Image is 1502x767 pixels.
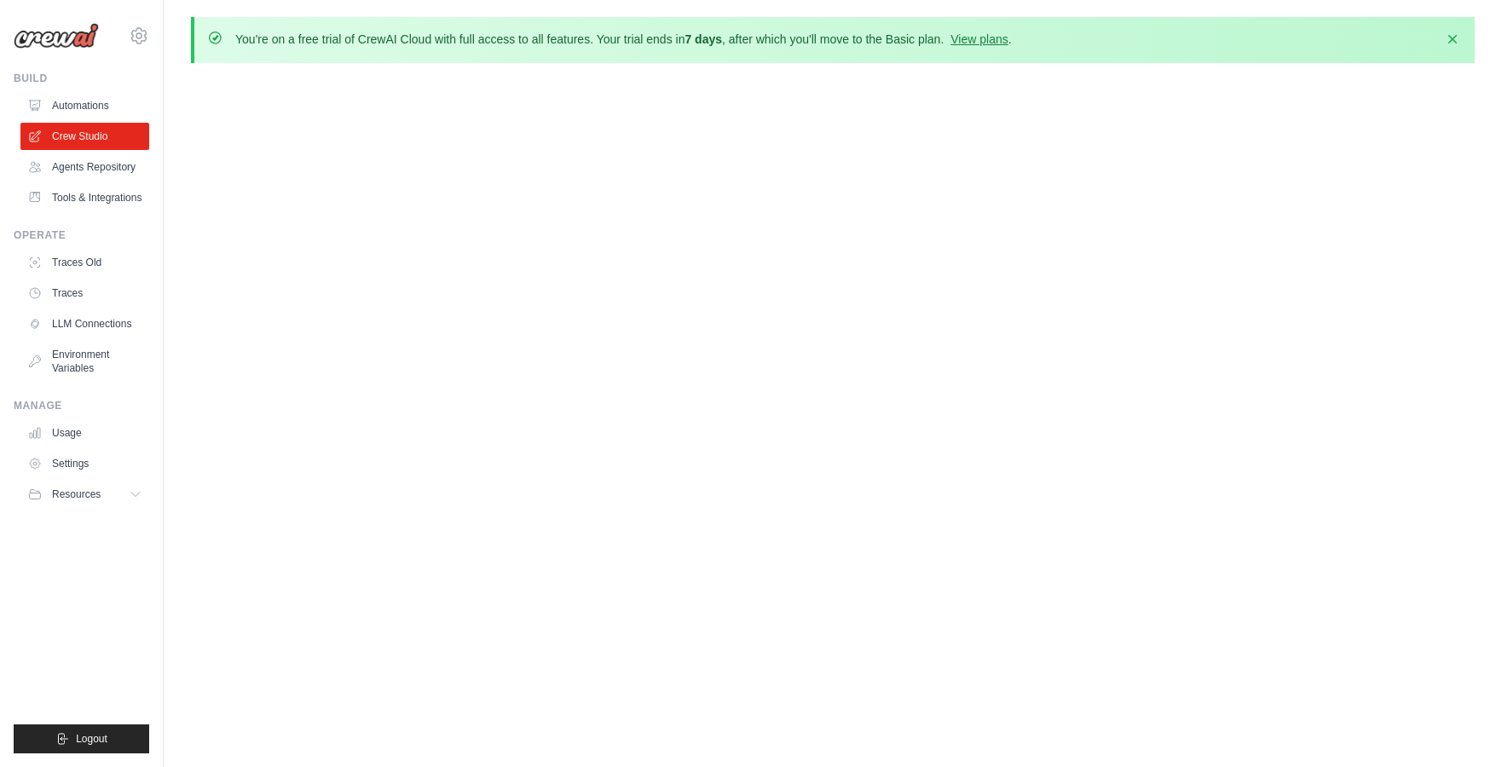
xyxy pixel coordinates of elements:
[76,732,107,746] span: Logout
[20,341,149,382] a: Environment Variables
[20,249,149,276] a: Traces Old
[235,31,1012,48] p: You're on a free trial of CrewAI Cloud with full access to all features. Your trial ends in , aft...
[14,724,149,753] button: Logout
[14,72,149,85] div: Build
[20,481,149,508] button: Resources
[950,32,1008,46] a: View plans
[14,23,99,49] img: Logo
[20,153,149,181] a: Agents Repository
[52,487,101,501] span: Resources
[20,280,149,307] a: Traces
[20,92,149,119] a: Automations
[20,184,149,211] a: Tools & Integrations
[14,228,149,242] div: Operate
[20,123,149,150] a: Crew Studio
[685,32,722,46] strong: 7 days
[14,399,149,412] div: Manage
[20,310,149,337] a: LLM Connections
[20,450,149,477] a: Settings
[20,419,149,447] a: Usage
